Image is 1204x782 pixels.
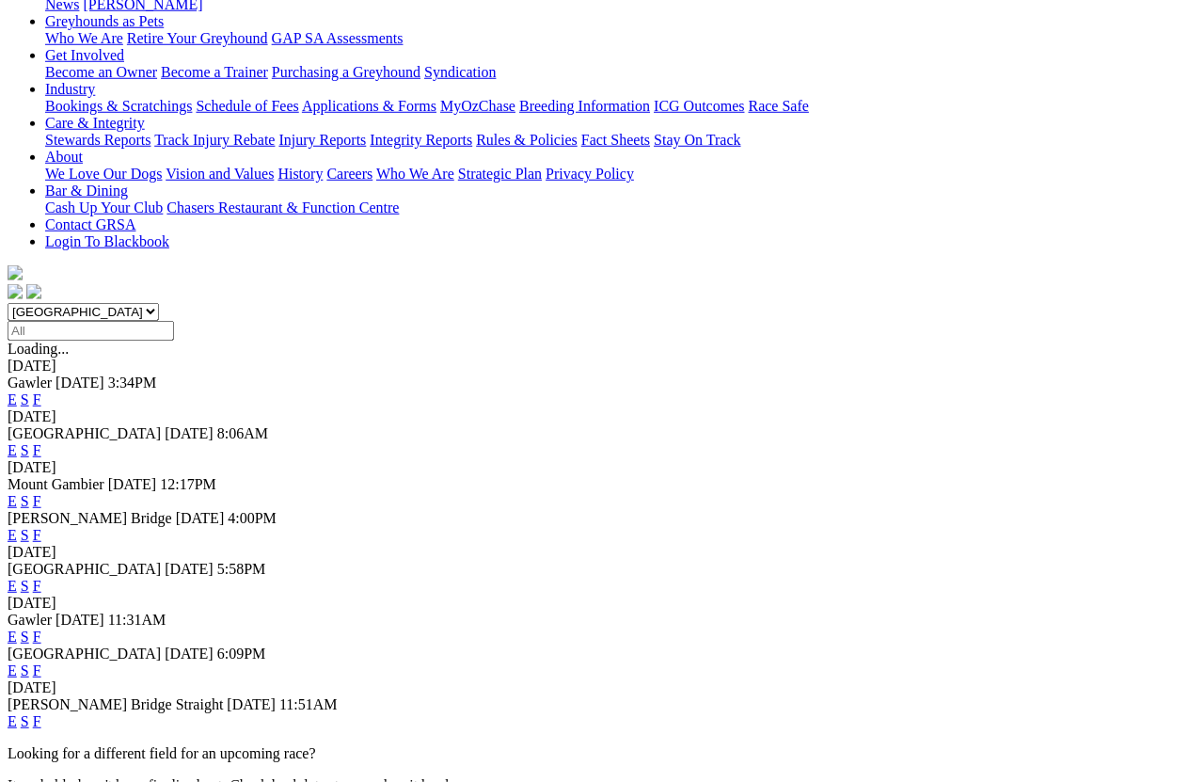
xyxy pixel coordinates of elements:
[33,578,41,594] a: F
[217,561,266,577] span: 5:58PM
[228,510,277,526] span: 4:00PM
[33,527,41,543] a: F
[217,646,266,662] span: 6:09PM
[8,544,1196,561] div: [DATE]
[108,375,157,391] span: 3:34PM
[458,166,542,182] a: Strategic Plan
[45,216,135,232] a: Contact GRSA
[8,358,1196,375] div: [DATE]
[8,578,17,594] a: E
[8,662,17,678] a: E
[8,265,23,280] img: logo-grsa-white.png
[8,341,69,357] span: Loading...
[55,612,104,628] span: [DATE]
[21,629,29,645] a: S
[654,132,740,148] a: Stay On Track
[654,98,744,114] a: ICG Outcomes
[8,321,174,341] input: Select date
[45,166,162,182] a: We Love Our Dogs
[45,47,124,63] a: Get Involved
[21,662,29,678] a: S
[519,98,650,114] a: Breeding Information
[55,375,104,391] span: [DATE]
[127,30,268,46] a: Retire Your Greyhound
[272,30,404,46] a: GAP SA Assessments
[21,527,29,543] a: S
[8,391,17,407] a: E
[546,166,634,182] a: Privacy Policy
[45,81,95,97] a: Industry
[33,629,41,645] a: F
[272,64,420,80] a: Purchasing a Greyhound
[108,612,166,628] span: 11:31AM
[581,132,650,148] a: Fact Sheets
[45,30,1196,47] div: Greyhounds as Pets
[26,284,41,299] img: twitter.svg
[45,183,128,199] a: Bar & Dining
[165,425,214,441] span: [DATE]
[217,425,268,441] span: 8:06AM
[440,98,515,114] a: MyOzChase
[45,30,123,46] a: Who We Are
[45,166,1196,183] div: About
[45,233,169,249] a: Login To Blackbook
[166,166,274,182] a: Vision and Values
[8,408,1196,425] div: [DATE]
[33,713,41,729] a: F
[302,98,436,114] a: Applications & Forms
[8,612,52,628] span: Gawler
[165,646,214,662] span: [DATE]
[108,476,157,492] span: [DATE]
[160,476,216,492] span: 12:17PM
[8,425,161,441] span: [GEOGRAPHIC_DATA]
[8,493,17,509] a: E
[8,459,1196,476] div: [DATE]
[748,98,808,114] a: Race Safe
[279,696,338,712] span: 11:51AM
[8,713,17,729] a: E
[8,561,161,577] span: [GEOGRAPHIC_DATA]
[33,391,41,407] a: F
[45,98,192,114] a: Bookings & Scratchings
[326,166,372,182] a: Careers
[21,493,29,509] a: S
[8,442,17,458] a: E
[33,662,41,678] a: F
[278,132,366,148] a: Injury Reports
[165,561,214,577] span: [DATE]
[21,713,29,729] a: S
[8,527,17,543] a: E
[8,510,172,526] span: [PERSON_NAME] Bridge
[8,284,23,299] img: facebook.svg
[45,132,1196,149] div: Care & Integrity
[8,595,1196,612] div: [DATE]
[45,132,150,148] a: Stewards Reports
[45,64,1196,81] div: Get Involved
[45,199,163,215] a: Cash Up Your Club
[8,646,161,662] span: [GEOGRAPHIC_DATA]
[196,98,298,114] a: Schedule of Fees
[154,132,275,148] a: Track Injury Rebate
[45,199,1196,216] div: Bar & Dining
[370,132,472,148] a: Integrity Reports
[166,199,399,215] a: Chasers Restaurant & Function Centre
[8,629,17,645] a: E
[424,64,496,80] a: Syndication
[8,696,223,712] span: [PERSON_NAME] Bridge Straight
[161,64,268,80] a: Become a Trainer
[45,64,157,80] a: Become an Owner
[33,493,41,509] a: F
[176,510,225,526] span: [DATE]
[376,166,454,182] a: Who We Are
[33,442,41,458] a: F
[21,442,29,458] a: S
[8,476,104,492] span: Mount Gambier
[45,98,1196,115] div: Industry
[227,696,276,712] span: [DATE]
[45,149,83,165] a: About
[8,745,1196,762] p: Looking for a different field for an upcoming race?
[476,132,578,148] a: Rules & Policies
[21,391,29,407] a: S
[45,115,145,131] a: Care & Integrity
[8,375,52,391] span: Gawler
